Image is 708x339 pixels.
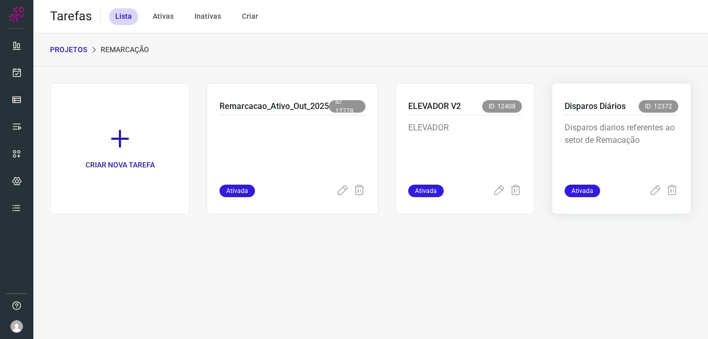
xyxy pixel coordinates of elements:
p: Disparos Diários [565,100,626,113]
h2: Tarefas [50,9,92,24]
span: Ativada [219,185,255,197]
p: PROJETOS [50,44,87,55]
span: ID: 12778 [329,100,365,113]
p: ELEVADOR V2 [408,100,461,113]
span: ID: 12372 [639,100,678,113]
span: Ativada [408,185,444,197]
span: ID: 12408 [482,100,522,113]
p: CRIAR NOVA TAREFA [86,160,155,171]
img: avatar-user-boy.jpg [10,320,23,333]
span: Ativada [565,185,600,197]
p: ELEVADOR [408,122,522,174]
p: Remarcacao_Ativo_Out_2025 [219,100,329,113]
p: Remarcação [101,44,149,55]
div: Criar [236,8,264,25]
img: Logo [9,6,25,22]
div: Lista [109,8,138,25]
a: CRIAR NOVA TAREFA [50,83,190,214]
div: Ativas [147,8,180,25]
p: Disparos diarios referentes ao setor de Remacação [565,122,678,174]
div: Inativas [188,8,227,25]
